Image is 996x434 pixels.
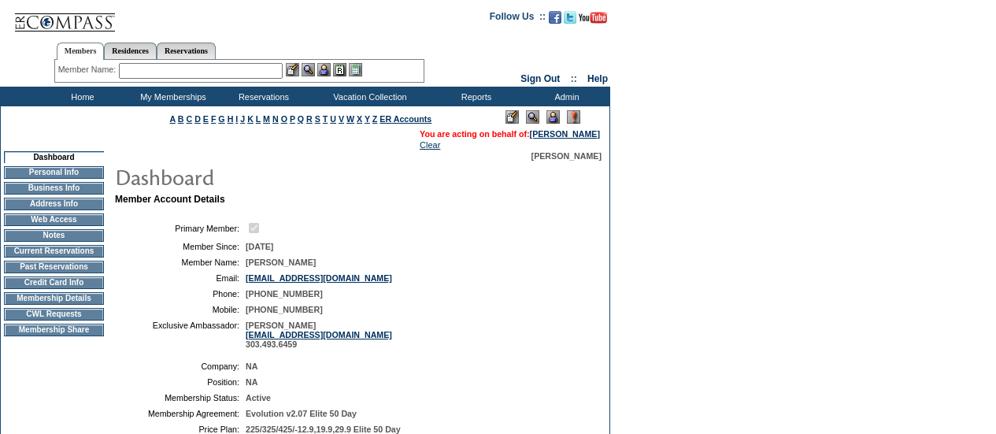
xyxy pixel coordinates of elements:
td: Credit Card Info [4,276,104,289]
td: Reports [429,87,520,106]
span: :: [571,73,577,84]
img: b_edit.gif [286,63,299,76]
a: F [211,114,217,124]
td: Reservations [217,87,307,106]
a: Help [587,73,608,84]
img: pgTtlDashboard.gif [114,161,429,192]
td: Email: [121,273,239,283]
td: Membership Status: [121,393,239,402]
a: Y [365,114,370,124]
td: Web Access [4,213,104,226]
a: A [170,114,176,124]
td: Phone: [121,289,239,299]
span: NA [246,377,257,387]
a: Residences [104,43,157,59]
a: G [218,114,224,124]
span: [PHONE_NUMBER] [246,305,323,314]
td: Mobile: [121,305,239,314]
a: Become our fan on Facebook [549,16,561,25]
a: W [346,114,354,124]
div: Member Name: [58,63,119,76]
td: Member Since: [121,242,239,251]
a: Members [57,43,105,60]
a: D [194,114,201,124]
span: [PHONE_NUMBER] [246,289,323,299]
td: Current Reservations [4,245,104,258]
a: Reservations [157,43,216,59]
td: Home [35,87,126,106]
a: Subscribe to our YouTube Channel [579,16,607,25]
td: My Memberships [126,87,217,106]
img: View [302,63,315,76]
a: L [256,114,261,124]
a: V [339,114,344,124]
img: Subscribe to our YouTube Channel [579,12,607,24]
img: Follow us on Twitter [564,11,576,24]
td: Notes [4,229,104,242]
a: H [228,114,234,124]
td: Position: [121,377,239,387]
span: 225/325/425/-12.9,19.9,29.9 Elite 50 Day [246,425,401,434]
td: Membership Agreement: [121,409,239,418]
a: E [203,114,209,124]
a: K [247,114,254,124]
td: Primary Member: [121,221,239,236]
a: P [290,114,295,124]
td: Member Name: [121,258,239,267]
span: You are acting on behalf of: [420,129,600,139]
img: Impersonate [546,110,560,124]
a: J [240,114,245,124]
a: X [357,114,362,124]
a: Q [298,114,304,124]
a: Z [372,114,378,124]
a: S [315,114,320,124]
span: [DATE] [246,242,273,251]
td: Exclusive Ambassador: [121,321,239,349]
a: C [186,114,192,124]
a: U [330,114,336,124]
span: Active [246,393,271,402]
a: Follow us on Twitter [564,16,576,25]
a: B [178,114,184,124]
td: CWL Requests [4,308,104,321]
a: T [323,114,328,124]
span: [PERSON_NAME] 303.493.6459 [246,321,392,349]
td: Personal Info [4,166,104,179]
td: Membership Share [4,324,104,336]
a: I [235,114,238,124]
span: Evolution v2.07 Elite 50 Day [246,409,357,418]
td: Vacation Collection [307,87,429,106]
a: R [306,114,313,124]
img: Edit Mode [505,110,519,124]
a: O [281,114,287,124]
td: Past Reservations [4,261,104,273]
a: [PERSON_NAME] [530,129,600,139]
td: Dashboard [4,151,104,163]
td: Follow Us :: [490,9,546,28]
img: b_calculator.gif [349,63,362,76]
img: Log Concern/Member Elevation [567,110,580,124]
a: M [263,114,270,124]
img: Reservations [333,63,346,76]
td: Price Plan: [121,425,239,434]
span: NA [246,362,257,371]
td: Business Info [4,182,104,195]
b: Member Account Details [115,194,225,205]
td: Company: [121,362,239,371]
img: Become our fan on Facebook [549,11,561,24]
td: Membership Details [4,292,104,305]
td: Address Info [4,198,104,210]
img: Impersonate [317,63,331,76]
a: [EMAIL_ADDRESS][DOMAIN_NAME] [246,330,392,339]
span: [PERSON_NAME] [531,151,602,161]
img: View Mode [526,110,539,124]
td: Admin [520,87,610,106]
a: [EMAIL_ADDRESS][DOMAIN_NAME] [246,273,392,283]
span: [PERSON_NAME] [246,258,316,267]
a: ER Accounts [380,114,431,124]
a: N [272,114,279,124]
a: Sign Out [520,73,560,84]
a: Clear [420,140,440,150]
